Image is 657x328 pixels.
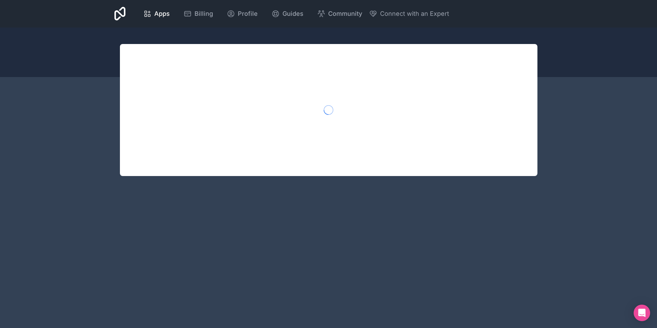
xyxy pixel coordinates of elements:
[282,9,303,19] span: Guides
[312,6,368,21] a: Community
[634,305,650,321] div: Open Intercom Messenger
[369,9,449,19] button: Connect with an Expert
[138,6,175,21] a: Apps
[266,6,309,21] a: Guides
[194,9,213,19] span: Billing
[238,9,258,19] span: Profile
[221,6,263,21] a: Profile
[154,9,170,19] span: Apps
[328,9,362,19] span: Community
[380,9,449,19] span: Connect with an Expert
[178,6,219,21] a: Billing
